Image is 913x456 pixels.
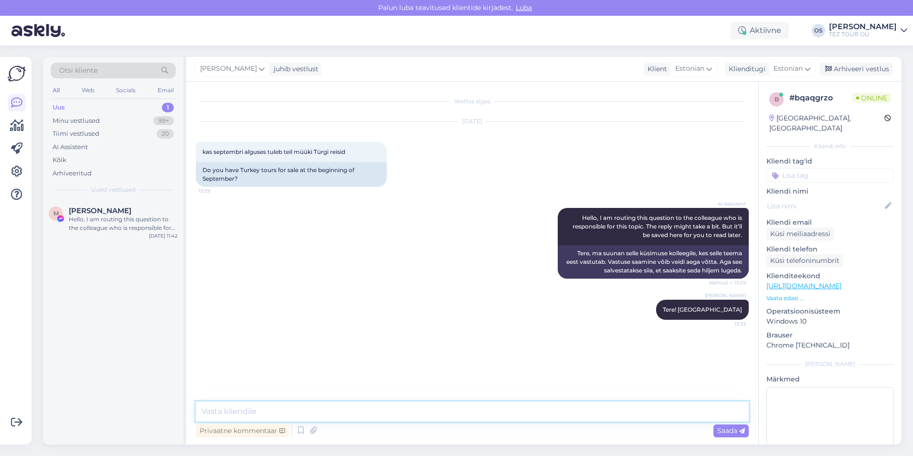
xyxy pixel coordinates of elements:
[829,23,897,31] div: [PERSON_NAME]
[196,162,387,187] div: Do you have Turkey tours for sale at the beginning of September?
[766,306,894,316] p: Operatsioonisüsteem
[766,168,894,183] input: Lisa tag
[153,116,174,126] div: 99+
[513,3,535,12] span: Luba
[202,148,345,155] span: kas septembri alguses tuleb teil müüki Türgi reisid
[156,84,176,97] div: Email
[766,340,894,350] p: Chrome [TECHNICAL_ID]
[196,424,289,437] div: Privaatne kommentaar
[705,292,746,299] span: [PERSON_NAME]
[766,244,894,254] p: Kliendi telefon
[53,210,59,217] span: M
[149,232,178,239] div: [DATE] 11:42
[157,129,174,139] div: 20
[53,116,100,126] div: Minu vestlused
[199,187,234,195] span: 13:29
[725,64,765,74] div: Klienditugi
[709,279,746,286] span: Nähtud ✓ 13:29
[731,22,789,39] div: Aktiivne
[766,316,894,326] p: Windows 10
[852,93,891,103] span: Online
[775,96,779,103] span: b
[8,65,26,83] img: Askly Logo
[789,92,852,104] div: # bqaqgrzo
[812,24,825,37] div: OS
[53,142,88,152] div: AI Assistent
[766,186,894,196] p: Kliendi nimi
[196,117,749,126] div: [DATE]
[766,156,894,166] p: Kliendi tag'id
[91,185,136,194] span: Uued vestlused
[829,31,897,38] div: TEZ TOUR OÜ
[59,65,97,76] span: Otsi kliente
[196,97,749,106] div: Vestlus algas
[767,201,883,211] input: Lisa nimi
[766,282,841,290] a: [URL][DOMAIN_NAME]
[819,63,893,76] div: Arhiveeri vestlus
[162,103,174,112] div: 1
[200,64,257,74] span: [PERSON_NAME]
[53,129,99,139] div: Tiimi vestlused
[769,113,884,133] div: [GEOGRAPHIC_DATA], [GEOGRAPHIC_DATA]
[80,84,96,97] div: Web
[53,155,66,165] div: Kõik
[573,214,743,239] span: Hello, I am routing this question to the colleague who is responsible for this topic. The reply m...
[69,215,178,232] div: Hello, I am routing this question to the colleague who is responsible for this topic. The reply m...
[717,426,745,435] span: Saada
[774,64,803,74] span: Estonian
[69,206,131,215] span: Marina Marova
[766,330,894,340] p: Brauser
[710,200,746,207] span: AI Assistent
[663,306,742,313] span: Tere! [GEOGRAPHIC_DATA]
[829,23,907,38] a: [PERSON_NAME]TEZ TOUR OÜ
[766,142,894,151] div: Kliendi info
[644,64,667,74] div: Klient
[270,64,318,74] div: juhib vestlust
[766,374,894,384] p: Märkmed
[766,360,894,369] div: [PERSON_NAME]
[558,245,749,279] div: Tere, ma suunan selle küsimuse kolleegile, kes selle teema eest vastutab. Vastuse saamine võib ve...
[766,228,834,240] div: Küsi meiliaadressi
[51,84,62,97] div: All
[53,103,65,112] div: Uus
[675,64,704,74] span: Estonian
[766,271,894,281] p: Klienditeekond
[766,294,894,303] p: Vaata edasi ...
[766,217,894,228] p: Kliendi email
[766,254,843,267] div: Küsi telefoninumbrit
[53,169,92,178] div: Arhiveeritud
[710,320,746,327] span: 13:33
[114,84,138,97] div: Socials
